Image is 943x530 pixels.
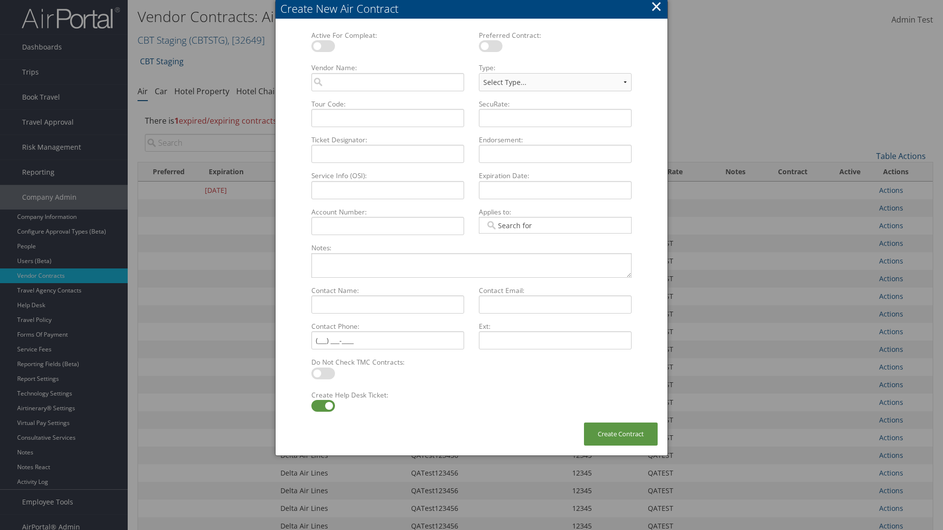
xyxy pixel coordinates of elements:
[311,181,464,199] input: Service Info (OSI):
[475,63,636,73] label: Type:
[311,295,464,314] input: Contact Name:
[307,63,468,73] label: Vendor Name:
[311,109,464,127] input: Tour Code:
[307,321,468,331] label: Contact Phone:
[307,207,468,217] label: Account Number:
[307,171,468,181] label: Service Info (OSI):
[475,30,636,40] label: Preferred Contract:
[280,1,667,16] div: Create New Air Contract
[307,390,468,400] label: Create Help Desk Ticket:
[475,135,636,145] label: Endorsement:
[307,30,468,40] label: Active For Compleat:
[307,99,468,109] label: Tour Code:
[307,135,468,145] label: Ticket Designator:
[479,73,632,91] select: Type:
[479,331,632,349] input: Ext:
[485,220,540,230] input: Applies to:
[475,286,636,295] label: Contact Email:
[311,331,464,349] input: Contact Phone:
[475,171,636,181] label: Expiration Date:
[311,253,632,278] textarea: Notes:
[479,181,632,199] input: Expiration Date:
[479,295,632,314] input: Contact Email:
[311,217,464,235] input: Account Number:
[311,73,464,91] input: Vendor Name:
[307,357,468,367] label: Do Not Check TMC Contracts:
[311,145,464,163] input: Ticket Designator:
[584,423,658,446] button: Create Contract
[475,207,636,217] label: Applies to:
[479,145,632,163] input: Endorsement:
[475,99,636,109] label: SecuRate:
[307,286,468,295] label: Contact Name:
[479,109,632,127] input: SecuRate:
[307,243,636,253] label: Notes:
[475,321,636,331] label: Ext:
